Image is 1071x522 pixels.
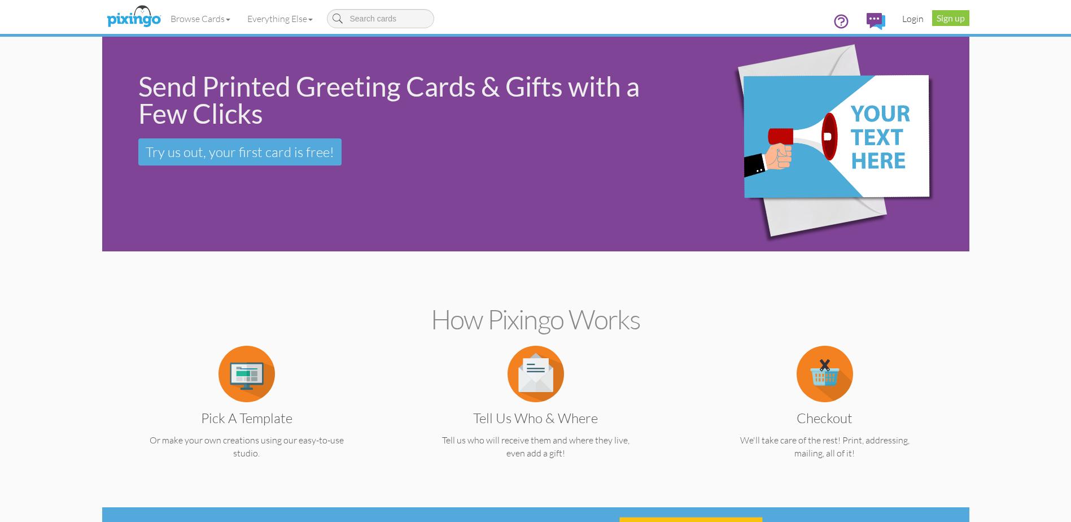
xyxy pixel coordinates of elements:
p: We'll take care of the rest! Print, addressing, mailing, all of it! [702,434,947,460]
h2: How Pixingo works [122,304,950,334]
a: Checkout We'll take care of the rest! Print, addressing, mailing, all of it! [702,367,947,460]
a: Sign up [932,10,969,26]
img: item.alt [508,346,564,402]
a: Everything Else [239,5,321,33]
img: item.alt [797,346,853,402]
a: Browse Cards [162,5,239,33]
input: Search cards [327,9,434,28]
h3: Tell us Who & Where [422,411,650,425]
p: Or make your own creations using our easy-to-use studio. [124,434,369,460]
span: Try us out, your first card is free! [146,143,334,160]
a: Pick a Template Or make your own creations using our easy-to-use studio. [124,367,369,460]
p: Tell us who will receive them and where they live, even add a gift! [413,434,658,460]
a: Tell us Who & Where Tell us who will receive them and where they live, even add a gift! [413,367,658,460]
img: eb544e90-0942-4412-bfe0-c610d3f4da7c.png [689,21,962,268]
img: item.alt [218,346,275,402]
img: pixingo logo [104,3,164,31]
img: comments.svg [867,13,885,30]
h3: Pick a Template [133,411,361,425]
a: Login [894,5,932,33]
a: Try us out, your first card is free! [138,138,342,166]
h3: Checkout [711,411,939,425]
div: Send Printed Greeting Cards & Gifts with a Few Clicks [138,73,671,127]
